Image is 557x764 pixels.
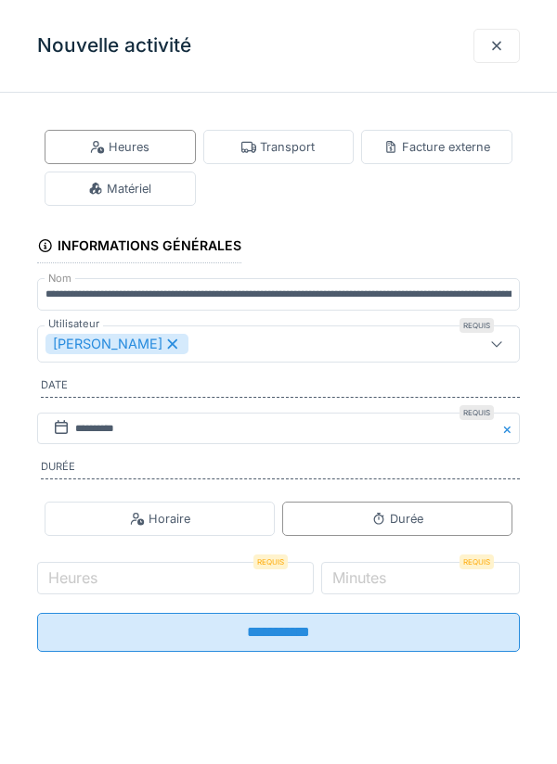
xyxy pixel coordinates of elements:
div: Heures [90,138,149,156]
label: Nom [45,271,75,286]
div: Durée [371,510,423,528]
label: Durée [41,459,520,479]
label: Date [41,377,520,398]
div: Requis [460,405,494,420]
div: Requis [460,554,494,569]
div: Requis [460,318,494,333]
div: [PERSON_NAME] [45,334,188,354]
div: Transport [241,138,315,156]
h3: Nouvelle activité [37,34,191,57]
div: Informations générales [37,232,241,263]
div: Horaire [130,510,190,528]
label: Minutes [329,567,390,589]
button: Close [499,413,520,445]
div: Requis [253,554,288,569]
div: Facture externe [383,138,490,156]
div: Matériel [88,180,151,197]
label: Heures [45,567,101,589]
label: Utilisateur [45,316,103,332]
